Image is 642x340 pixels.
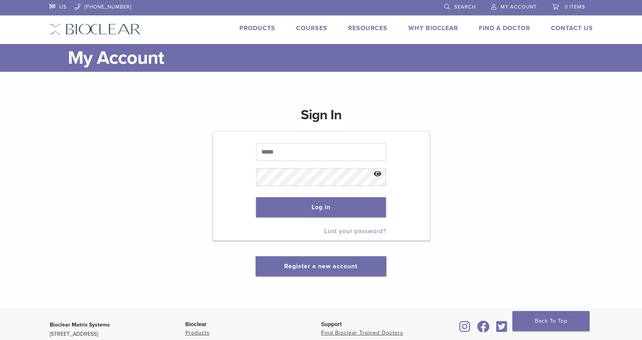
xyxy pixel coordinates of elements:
[408,24,458,32] a: Why Bioclear
[301,106,342,130] h1: Sign In
[454,4,476,10] span: Search
[494,325,510,333] a: Bioclear
[296,24,327,32] a: Courses
[500,4,537,10] span: My Account
[239,24,275,32] a: Products
[551,24,593,32] a: Contact Us
[479,24,530,32] a: Find A Doctor
[321,330,403,336] a: Find Bioclear Trained Doctors
[348,24,388,32] a: Resources
[185,330,210,336] a: Products
[564,4,585,10] span: 0 items
[512,311,590,331] a: Back To Top
[369,164,386,184] button: Show password
[185,321,207,327] span: Bioclear
[284,262,357,270] a: Register a new account
[321,321,342,327] span: Support
[256,256,386,276] button: Register a new account
[324,227,386,235] a: Lost your password?
[256,197,386,217] button: Log in
[457,325,473,333] a: Bioclear
[68,44,593,72] h1: My Account
[50,321,110,328] strong: Bioclear Matrix Systems
[49,24,141,35] img: Bioclear
[475,325,492,333] a: Bioclear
